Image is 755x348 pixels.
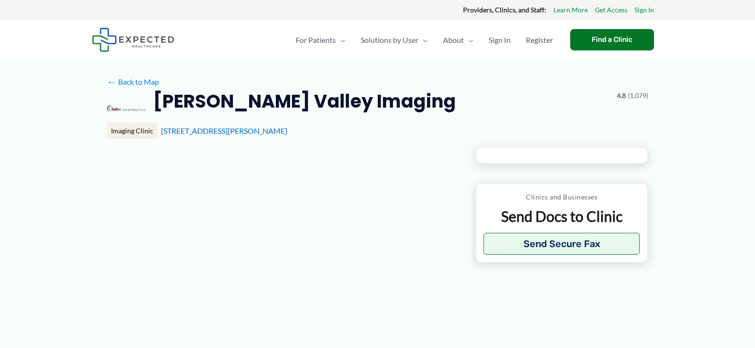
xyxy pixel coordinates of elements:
a: Register [518,23,561,57]
a: Learn More [554,4,588,16]
p: Send Docs to Clinic [483,207,640,226]
span: About [443,23,464,57]
a: ←Back to Map [107,75,159,89]
span: Register [526,23,553,57]
a: Find a Clinic [570,29,654,50]
a: For PatientsMenu Toggle [288,23,353,57]
span: Menu Toggle [336,23,345,57]
span: ← [107,77,116,86]
button: Send Secure Fax [483,233,640,255]
a: Solutions by UserMenu Toggle [353,23,435,57]
span: Menu Toggle [464,23,473,57]
div: Imaging Clinic [107,123,157,139]
span: 4.8 [617,89,626,102]
a: Get Access [595,4,627,16]
img: Expected Healthcare Logo - side, dark font, small [92,28,174,52]
span: Menu Toggle [418,23,428,57]
a: Sign In [634,4,654,16]
span: (1,079) [628,89,648,102]
span: For Patients [296,23,336,57]
span: Sign In [489,23,511,57]
a: AboutMenu Toggle [435,23,481,57]
a: Sign In [481,23,518,57]
p: Clinics and Businesses [483,191,640,203]
nav: Primary Site Navigation [288,23,561,57]
span: Solutions by User [361,23,418,57]
h2: [PERSON_NAME] Valley Imaging [153,89,456,113]
strong: Providers, Clinics, and Staff: [463,6,546,14]
a: [STREET_ADDRESS][PERSON_NAME] [161,126,287,135]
